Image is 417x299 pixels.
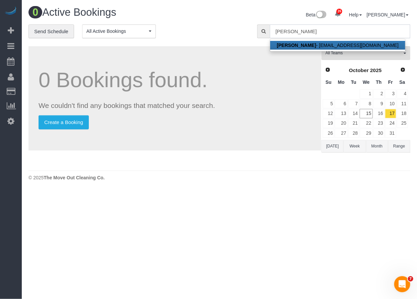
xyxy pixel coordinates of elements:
[397,99,408,108] a: 11
[360,119,372,128] a: 22
[373,99,384,108] a: 9
[344,140,366,153] button: Week
[337,9,342,14] span: 26
[321,46,410,60] button: All Teams
[348,119,359,128] a: 21
[323,119,334,128] a: 19
[360,109,372,118] a: 15
[323,109,334,118] a: 12
[335,129,347,138] a: 27
[360,129,372,138] a: 29
[360,89,372,99] a: 1
[394,276,410,292] iframe: Intercom live chat
[398,65,408,75] a: Next
[385,99,396,108] a: 10
[385,129,396,138] a: 31
[82,24,156,38] button: All Active Bookings
[323,129,334,138] a: 26
[373,129,384,138] a: 30
[408,276,413,282] span: 7
[323,65,333,75] a: Prev
[28,7,215,18] h1: Active Bookings
[360,99,372,108] a: 8
[28,174,410,181] div: © 2025
[366,140,388,153] button: Month
[397,89,408,99] a: 4
[315,11,326,19] img: New interface
[28,24,74,39] a: Send Schedule
[323,99,334,108] a: 5
[28,6,42,18] span: 0
[367,12,409,17] a: [PERSON_NAME]
[331,7,344,21] a: 26
[86,28,147,35] span: All Active Bookings
[349,12,362,17] a: Help
[325,79,332,85] span: Sunday
[338,79,345,85] span: Monday
[373,89,384,99] a: 2
[277,43,316,48] strong: [PERSON_NAME]
[39,101,311,110] p: We couldn't find any bookings that matched your search.
[370,67,381,73] span: 2025
[397,119,408,128] a: 25
[400,79,405,85] span: Saturday
[388,79,393,85] span: Friday
[335,99,347,108] a: 6
[385,109,396,118] a: 17
[376,79,382,85] span: Thursday
[306,12,327,17] a: Beta
[325,50,402,56] span: All Teams
[335,109,347,118] a: 13
[335,119,347,128] a: 20
[348,129,359,138] a: 28
[39,68,311,92] h1: 0 Bookings found.
[363,79,370,85] span: Wednesday
[270,41,405,50] a: [PERSON_NAME]- [EMAIL_ADDRESS][DOMAIN_NAME]
[400,67,406,72] span: Next
[4,7,17,16] img: Automaid Logo
[39,115,89,129] a: Create a Booking
[397,109,408,118] a: 18
[348,99,359,108] a: 7
[373,119,384,128] a: 23
[270,24,410,38] input: Enter the first 3 letters of the name to search
[321,140,344,153] button: [DATE]
[325,67,331,72] span: Prev
[373,109,384,118] a: 16
[388,140,410,153] button: Range
[321,46,410,57] ol: All Teams
[348,109,359,118] a: 14
[385,89,396,99] a: 3
[349,67,369,73] span: October
[385,119,396,128] a: 24
[44,175,105,180] strong: The Move Out Cleaning Co.
[351,79,356,85] span: Tuesday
